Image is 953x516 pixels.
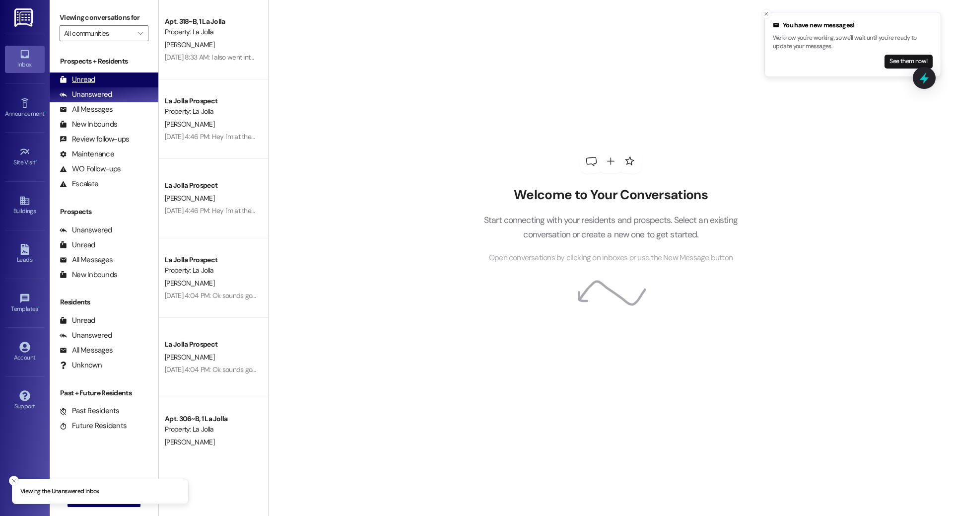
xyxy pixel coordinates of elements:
div: Unread [60,74,95,85]
div: La Jolla Prospect [165,255,257,265]
div: You have new messages! [773,20,933,30]
span: [PERSON_NAME] [165,120,214,129]
div: Unread [60,315,95,326]
div: Property: La Jolla [165,27,257,37]
p: Start connecting with your residents and prospects. Select an existing conversation or create a n... [469,213,752,241]
div: New Inbounds [60,119,117,130]
span: [PERSON_NAME] [165,40,214,49]
span: [PERSON_NAME] [165,438,214,446]
span: [PERSON_NAME] [165,279,214,288]
div: Apt. 306~B, 1 La Jolla [165,414,257,424]
div: Unanswered [60,330,112,341]
div: [DATE] 4:46 PM: Hey I'm at the office, but it's locked. Are you still there? [165,132,366,141]
img: ResiDesk Logo [14,8,35,27]
button: Close toast [761,9,771,19]
div: Residents [50,297,158,307]
div: Property: La Jolla [165,424,257,435]
div: Future Residents [60,421,127,431]
div: Maintenance [60,149,114,159]
span: [PERSON_NAME] [165,353,214,362]
div: [DATE] 4:04 PM: Ok sounds good thank you! [165,291,291,300]
a: Leads [5,241,45,268]
div: All Messages [60,255,113,265]
span: • [44,109,46,116]
div: La Jolla Prospect [165,180,257,191]
div: WO Follow-ups [60,164,121,174]
div: [DATE] 4:04 PM: Ok sounds good thank you! [165,365,291,374]
label: Viewing conversations for [60,10,148,25]
div: La Jolla Prospect [165,339,257,350]
div: Past Residents [60,406,120,416]
div: Review follow-ups [60,134,129,145]
i:  [137,29,143,37]
div: Unanswered [60,225,112,235]
a: Templates • [5,290,45,317]
button: See them now! [885,55,933,69]
a: Account [5,339,45,366]
div: All Messages [60,345,113,356]
a: Support [5,387,45,414]
div: Unanswered [60,89,112,100]
div: Past + Future Residents [50,388,158,398]
div: Prospects + Residents [50,56,158,67]
button: Close toast [9,476,19,486]
p: Viewing the Unanswered inbox [20,487,99,496]
span: [PERSON_NAME] [165,194,214,203]
a: Buildings [5,192,45,219]
a: Inbox [5,46,45,73]
a: Site Visit • [5,144,45,170]
div: Escalate [60,179,98,189]
div: Unread [60,240,95,250]
span: Open conversations by clicking on inboxes or use the New Message button [489,252,733,264]
div: [DATE] 8:33 AM: I also went into the office after this to make sure it was canceled and they said... [165,53,457,62]
div: Apt. 318~B, 1 La Jolla [165,16,257,27]
div: Unknown [60,360,102,370]
div: Property: La Jolla [165,265,257,276]
div: Prospects [50,207,158,217]
div: New Inbounds [60,270,117,280]
div: All Messages [60,104,113,115]
span: • [38,304,40,311]
div: La Jolla Prospect [165,96,257,106]
input: All communities [64,25,133,41]
div: Property: La Jolla [165,106,257,117]
div: [DATE] 4:46 PM: Hey I'm at the office, but it's locked. Are you still there? [165,206,366,215]
p: We know you're working, so we'll wait until you're ready to update your messages. [773,34,933,51]
span: • [36,157,37,164]
h2: Welcome to Your Conversations [469,187,752,203]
